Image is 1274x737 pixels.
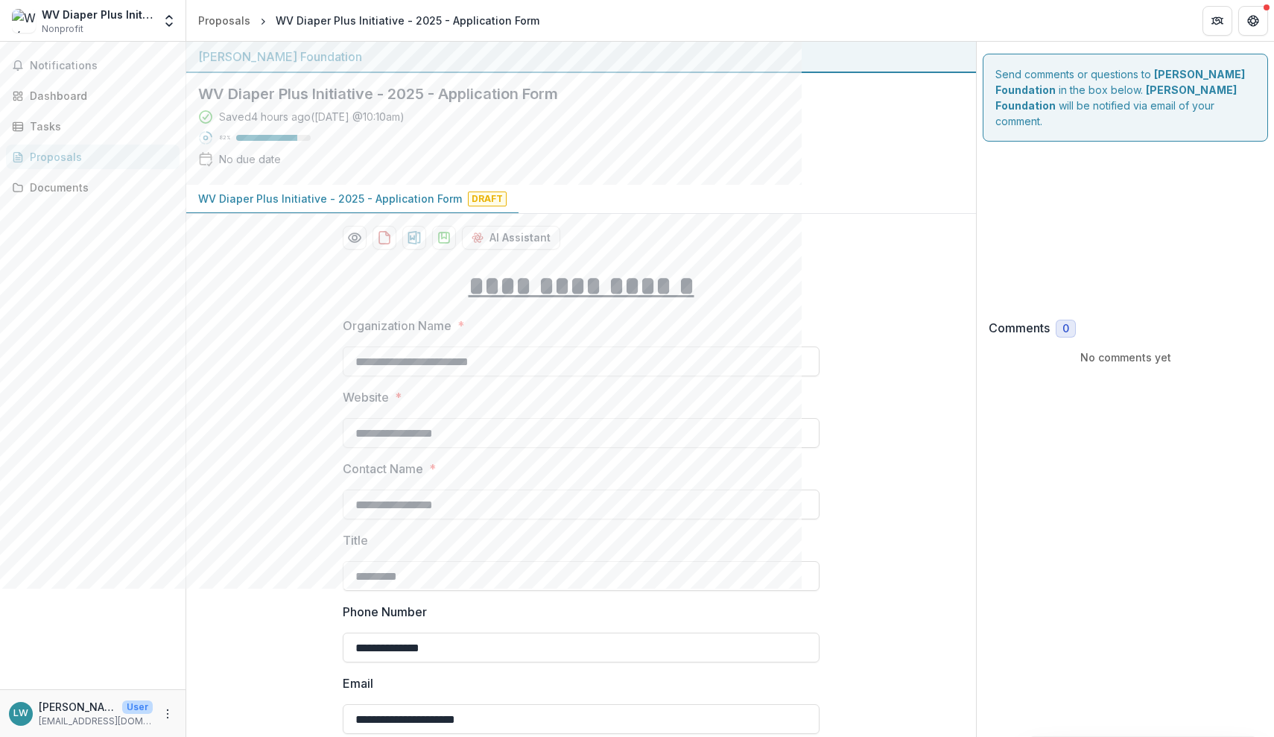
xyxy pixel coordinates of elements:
[373,226,396,250] button: download-proposal
[198,48,964,66] div: [PERSON_NAME] Foundation
[219,151,281,167] div: No due date
[30,88,168,104] div: Dashboard
[343,603,427,621] p: Phone Number
[343,388,389,406] p: Website
[343,226,367,250] button: Preview 648aa9e0-f2a8-4012-9c0d-1a95a519afd0-0.pdf
[42,7,153,22] div: WV Diaper Plus Initiative
[983,54,1268,142] div: Send comments or questions to in the box below. will be notified via email of your comment.
[989,321,1050,335] h2: Comments
[432,226,456,250] button: download-proposal
[198,85,940,103] h2: WV Diaper Plus Initiative - 2025 - Application Form
[198,13,250,28] div: Proposals
[6,114,180,139] a: Tasks
[219,109,405,124] div: Saved 4 hours ago ( [DATE] @ 10:10am )
[159,6,180,36] button: Open entity switcher
[343,674,373,692] p: Email
[6,175,180,200] a: Documents
[198,191,462,206] p: WV Diaper Plus Initiative - 2025 - Application Form
[989,349,1262,365] p: No comments yet
[343,531,368,549] p: Title
[276,13,539,28] div: WV Diaper Plus Initiative - 2025 - Application Form
[192,10,256,31] a: Proposals
[192,10,545,31] nav: breadcrumb
[462,226,560,250] button: AI Assistant
[30,60,174,72] span: Notifications
[39,715,153,728] p: [EMAIL_ADDRESS][DOMAIN_NAME]
[468,192,507,206] span: Draft
[343,460,423,478] p: Contact Name
[6,83,180,108] a: Dashboard
[343,317,451,335] p: Organization Name
[30,180,168,195] div: Documents
[12,9,36,33] img: WV Diaper Plus Initiative
[6,54,180,78] button: Notifications
[42,22,83,36] span: Nonprofit
[30,118,168,134] div: Tasks
[6,145,180,169] a: Proposals
[159,705,177,723] button: More
[1062,323,1069,335] span: 0
[1238,6,1268,36] button: Get Help
[39,699,116,715] p: [PERSON_NAME]
[122,700,153,714] p: User
[1202,6,1232,36] button: Partners
[13,709,28,718] div: Lindsay Weglinski
[402,226,426,250] button: download-proposal
[219,133,230,143] p: 82 %
[30,149,168,165] div: Proposals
